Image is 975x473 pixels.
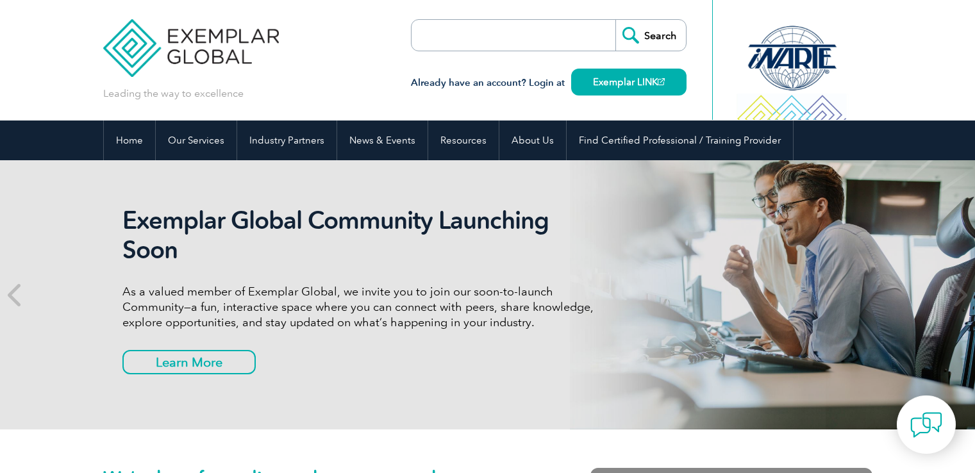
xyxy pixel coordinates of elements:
h2: Exemplar Global Community Launching Soon [122,206,603,265]
h3: Already have an account? Login at [411,75,687,91]
img: contact-chat.png [910,409,942,441]
img: open_square.png [658,78,665,85]
a: Find Certified Professional / Training Provider [567,120,793,160]
a: News & Events [337,120,428,160]
a: Learn More [122,350,256,374]
a: Exemplar LINK [571,69,687,95]
a: Resources [428,120,499,160]
input: Search [615,20,686,51]
a: Our Services [156,120,237,160]
a: Home [104,120,155,160]
p: Leading the way to excellence [103,87,244,101]
p: As a valued member of Exemplar Global, we invite you to join our soon-to-launch Community—a fun, ... [122,284,603,330]
a: Industry Partners [237,120,337,160]
a: About Us [499,120,566,160]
